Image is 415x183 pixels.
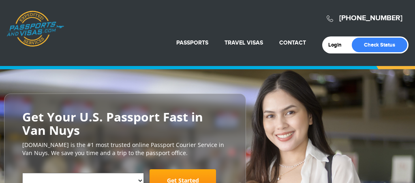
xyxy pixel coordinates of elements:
a: Travel Visas [225,39,263,46]
a: Contact [279,39,306,46]
h2: Get Your U.S. Passport Fast in Van Nuys [22,110,228,137]
a: [PHONE_NUMBER] [339,14,402,23]
a: Passports & [DOMAIN_NAME] [6,11,64,47]
p: [DOMAIN_NAME] is the #1 most trusted online Passport Courier Service in Van Nuys. We save you tim... [22,141,228,157]
a: Login [328,42,347,48]
a: Check Status [352,38,407,52]
a: Passports [176,39,208,46]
